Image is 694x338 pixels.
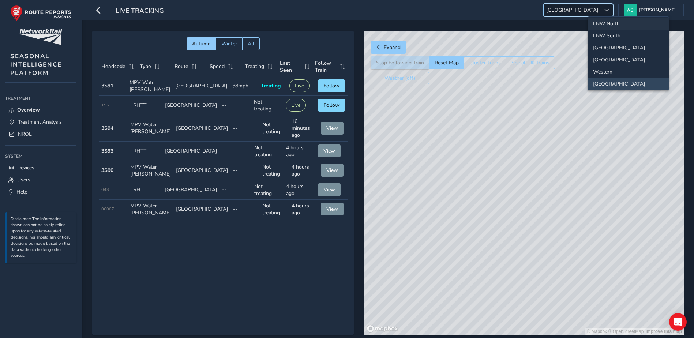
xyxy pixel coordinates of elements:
td: [GEOGRAPHIC_DATA] [173,200,230,219]
td: 38mph [230,76,258,96]
td: -- [220,142,251,161]
span: Users [17,176,30,183]
td: RHTT [131,142,162,161]
button: View [318,183,341,196]
span: View [326,167,338,174]
img: diamond-layout [624,4,637,16]
li: LNW South [588,30,669,42]
td: MPV Water [PERSON_NAME] [128,161,173,180]
td: 4 hours ago [289,161,318,180]
td: Not treating [260,115,289,142]
span: [PERSON_NAME] [639,4,676,16]
span: View [326,125,338,132]
td: [GEOGRAPHIC_DATA] [162,142,220,161]
strong: 3S94 [101,125,113,132]
td: Not treating [252,180,284,200]
button: Weather (off) [371,72,429,84]
td: -- [230,200,260,219]
p: Disclaimer: The information shown can not be solely relied upon for any safety-related decisions,... [11,216,73,259]
span: Follow [323,102,340,109]
strong: 3S91 [101,82,113,89]
td: [GEOGRAPHIC_DATA] [173,76,230,96]
button: Cluster Trains [464,56,506,69]
button: View [321,203,344,215]
button: View [321,164,344,177]
button: Follow [318,79,345,92]
button: Autumn [187,37,216,50]
span: SEASONAL INTELLIGENCE PLATFORM [10,52,62,77]
span: Help [16,188,27,195]
td: Not treating [260,161,289,180]
div: Open Intercom Messenger [669,313,687,331]
span: Follow [323,82,340,89]
span: Treating [245,63,264,70]
span: Live Tracking [116,6,164,16]
td: [GEOGRAPHIC_DATA] [162,180,220,200]
span: Last Seen [280,60,301,74]
span: Autumn [192,40,211,47]
td: MPV Water [PERSON_NAME] [128,115,173,142]
li: Western [588,66,669,78]
img: rr logo [10,5,71,22]
li: LNW North [588,18,669,30]
button: Winter [216,37,242,50]
a: Devices [5,162,76,174]
span: Headcode [101,63,125,70]
td: 4 hours ago [284,180,315,200]
span: Treating [261,82,281,89]
a: Treatment Analysis [5,116,76,128]
td: Not treating [260,200,289,219]
button: Reset Map [429,56,464,69]
span: Winter [221,40,237,47]
td: 16 minutes ago [289,115,318,142]
span: View [326,206,338,213]
span: Expand [384,44,401,51]
td: [GEOGRAPHIC_DATA] [173,115,230,142]
span: 155 [101,102,109,108]
td: Not treating [251,96,283,115]
strong: 3S93 [101,147,113,154]
span: NROL [18,131,32,138]
div: Treatment [5,93,76,104]
td: RHTT [131,96,162,115]
div: System [5,151,76,162]
span: Type [140,63,151,70]
span: 06007 [101,206,114,212]
button: [PERSON_NAME] [624,4,678,16]
button: Live [286,99,306,112]
span: Devices [17,164,34,171]
button: All [242,37,260,50]
button: See all UK trains [506,56,555,69]
button: Live [289,79,310,92]
button: View [321,122,344,135]
span: View [323,186,335,193]
td: 4 hours ago [289,200,318,219]
li: Wales [588,54,669,66]
strong: 3S90 [101,167,113,174]
span: [GEOGRAPHIC_DATA] [544,4,601,16]
a: NROL [5,128,76,140]
td: MPV Water [PERSON_NAME] [128,200,173,219]
td: [GEOGRAPHIC_DATA] [162,96,220,115]
button: View [318,144,341,157]
button: Follow [318,99,345,112]
span: All [248,40,254,47]
span: Speed [210,63,225,70]
td: -- [220,180,251,200]
td: Not treating [252,142,284,161]
td: 4 hours ago [284,142,315,161]
td: MPV Water [PERSON_NAME] [127,76,173,96]
span: Treatment Analysis [18,119,62,125]
td: [GEOGRAPHIC_DATA] [173,161,230,180]
td: -- [220,96,251,115]
td: RHTT [131,180,162,200]
span: Route [175,63,188,70]
span: Follow Train [315,60,337,74]
span: View [323,147,335,154]
a: Help [5,186,76,198]
td: -- [230,115,260,142]
button: Expand [371,41,406,54]
img: customer logo [19,29,62,45]
li: Scotland [588,78,669,90]
td: -- [230,161,260,180]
